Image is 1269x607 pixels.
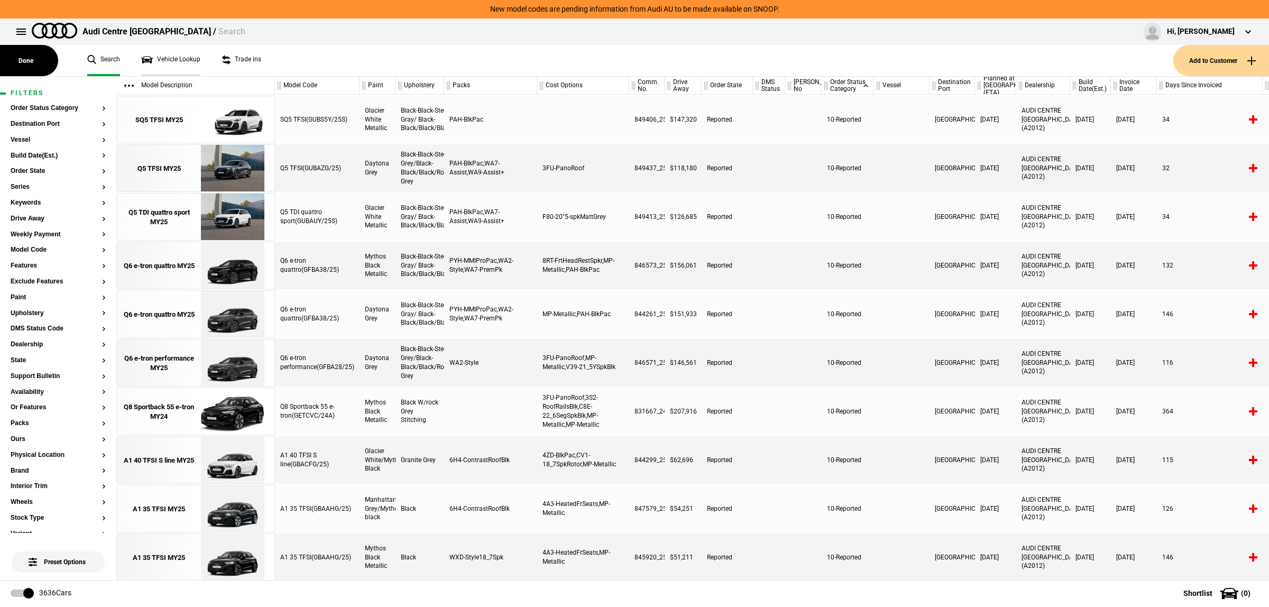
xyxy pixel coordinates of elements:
[1111,242,1157,289] div: [DATE]
[629,534,665,581] div: 845920_25
[122,485,196,533] a: A1 35 TFSI MY25
[1070,290,1111,338] div: [DATE]
[1157,96,1263,143] div: 34
[665,436,702,484] div: $62,696
[1016,485,1070,532] div: AUDI CENTRE [GEOGRAPHIC_DATA] (A2012)
[196,194,269,241] img: Audi_GUBAUY_25S_GX_2Y2Y_WA9_PAH_WA7_5MB_6FJ_WXC_PWL_PYH_F80_H65_(Nadin:_5MB_6FJ_C56_F80_H65_PAH_P...
[135,115,183,125] div: SQ5 TFSI MY25
[275,242,360,289] div: Q6 e-tron quattro(GFBA38/25)
[122,208,196,227] div: Q5 TDI quattro sport MY25
[1241,590,1250,597] span: ( 0 )
[444,534,537,581] div: WXD-Style18_7Spk
[702,242,753,289] div: Reported
[11,246,106,262] section: Model Code
[11,90,106,97] h1: Filters
[275,534,360,581] div: A1 35 TFSI(GBAAHG/25)
[122,291,196,338] a: Q6 e-tron quattro MY25
[122,339,196,387] a: Q6 e-tron performance MY25
[133,553,185,563] div: A1 35 TFSI MY25
[396,193,444,241] div: Black-Black-Steel Gray/ Black-Black/Black/Black
[11,452,106,459] button: Physical Location
[122,388,196,436] a: Q8 Sportback 55 e-tron MY24
[133,504,185,514] div: A1 35 TFSI MY25
[122,354,196,373] div: Q6 e-tron performance MY25
[11,310,106,317] button: Upholstery
[1111,144,1157,192] div: [DATE]
[11,152,106,160] button: Build Date(Est.)
[11,483,106,490] button: Interior Trim
[822,144,874,192] div: 10-Reported
[11,436,106,452] section: Ours
[11,136,106,152] section: Vessel
[822,388,874,435] div: 10-Reported
[702,534,753,581] div: Reported
[124,456,194,465] div: A1 40 TFSI S line MY25
[360,96,396,143] div: Glacier White Metallic
[396,96,444,143] div: Black-Black-Steel Gray/ Black-Black/Black/Black
[11,325,106,341] section: DMS Status Code
[11,262,106,270] button: Features
[196,388,269,436] img: Audi_GETCVC_24A_MP_0E0E_C8E_MP_WQS-1_2MB_3FU_3S2_(Nadin:_1XP_2MB_3FU_3S2_4ZD_6FJ_C30_C8E_N5K_WQS_...
[1157,339,1263,387] div: 116
[930,436,975,484] div: [GEOGRAPHIC_DATA]
[665,242,702,289] div: $156,061
[396,534,444,581] div: Black
[11,215,106,223] button: Drive Away
[196,242,269,290] img: Audi_GFBA38_25_GX_0E0E_WA7_WA2_PAH_8RT_PYH_V39_VW5_(Nadin:_8RT_C04_PAH_PYH_SN8_V39_VW5_WA2_WA7)_e...
[1016,436,1070,484] div: AUDI CENTRE [GEOGRAPHIC_DATA] (A2012)
[275,485,360,532] div: A1 35 TFSI(GBAAHG/25)
[702,193,753,241] div: Reported
[124,310,195,319] div: Q6 e-tron quattro MY25
[702,77,752,95] div: Order State
[11,404,106,411] button: Or Features
[11,168,106,175] button: Order State
[11,357,106,364] button: State
[196,291,269,338] img: Audi_GFBA38_25_GX_6Y6Y_WA7_WA2_PAH_PYH_V39_QE2_VW5_(Nadin:_C03_PAH_PYH_QE2_SN8_V39_VW5_WA2_WA7)_e...
[1016,193,1070,241] div: AUDI CENTRE [GEOGRAPHIC_DATA] (A2012)
[82,26,245,38] div: Audi Centre [GEOGRAPHIC_DATA] /
[11,357,106,373] section: State
[537,339,629,387] div: 3FU-PanoRoof,MP-Metallic,V39-21_5YSpkBlk
[1157,77,1262,95] div: Days Since Invoiced
[360,193,396,241] div: Glacier White Metallic
[975,290,1016,338] div: [DATE]
[11,530,106,546] section: Variant
[1111,485,1157,532] div: [DATE]
[11,231,106,238] button: Weekly Payment
[629,77,664,95] div: Comm. No.
[444,290,537,338] div: PYH-MMIProPac,WA2-Style,WA7-PremPk
[1070,534,1111,581] div: [DATE]
[930,290,975,338] div: [GEOGRAPHIC_DATA]
[930,144,975,192] div: [GEOGRAPHIC_DATA]
[702,96,753,143] div: Reported
[11,105,106,121] section: Order Status Category
[11,389,106,404] section: Availability
[396,388,444,435] div: Black W/rock Grey Stitching
[665,388,702,435] div: $207,916
[11,530,106,538] button: Variant
[122,437,196,484] a: A1 40 TFSI S line MY25
[11,373,106,389] section: Support Bulletin
[11,325,106,333] button: DMS Status Code
[629,144,665,192] div: 849437_25
[11,436,106,443] button: Ours
[822,96,874,143] div: 10-Reported
[11,168,106,183] section: Order State
[1070,193,1111,241] div: [DATE]
[11,152,106,168] section: Build Date(Est.)
[31,545,86,566] span: Preset Options
[1070,339,1111,387] div: [DATE]
[785,77,821,95] div: [PERSON_NAME] No
[1157,436,1263,484] div: 115
[360,144,396,192] div: Daytona Grey
[11,136,106,144] button: Vessel
[275,193,360,241] div: Q5 TDI quattro sport(GUBAUY/25S)
[702,144,753,192] div: Reported
[360,290,396,338] div: Daytona Grey
[11,262,106,278] section: Features
[39,588,71,599] div: 3636 Cars
[1157,144,1263,192] div: 32
[665,485,702,532] div: $54,251
[665,339,702,387] div: $146,561
[665,96,702,143] div: $147,320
